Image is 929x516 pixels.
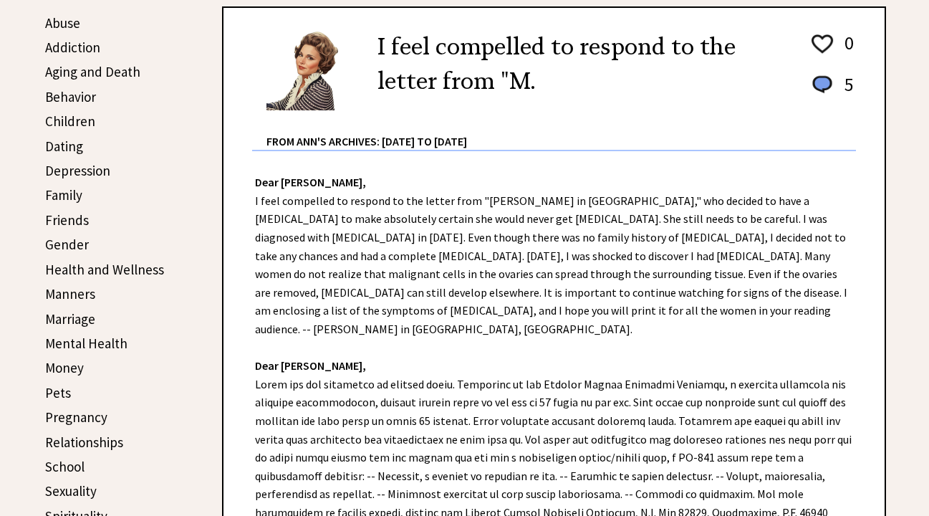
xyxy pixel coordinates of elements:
a: Abuse [45,14,80,32]
a: Manners [45,285,95,302]
a: Pregnancy [45,408,107,426]
img: Ann6%20v2%20small.png [266,29,356,110]
a: Aging and Death [45,63,140,80]
a: School [45,458,85,475]
a: Relationships [45,434,123,451]
a: Health and Wellness [45,261,164,278]
img: message_round%201.png [809,73,835,96]
a: Money [45,359,84,376]
a: Marriage [45,310,95,328]
div: From Ann's Archives: [DATE] to [DATE] [266,112,856,150]
a: Friends [45,211,89,229]
a: Behavior [45,88,96,105]
a: Depression [45,162,110,179]
td: 5 [837,72,855,110]
strong: Dear [PERSON_NAME], [255,358,366,373]
a: Sexuality [45,482,97,500]
h2: I feel compelled to respond to the letter from "M. [377,29,788,98]
img: heart_outline%201.png [809,32,835,57]
a: Gender [45,236,89,253]
td: 0 [837,31,855,71]
a: Family [45,186,82,204]
a: Children [45,113,95,130]
a: Addiction [45,39,100,56]
a: Dating [45,138,83,155]
a: Pets [45,384,71,401]
strong: Dear [PERSON_NAME], [255,175,366,189]
a: Mental Health [45,335,127,352]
